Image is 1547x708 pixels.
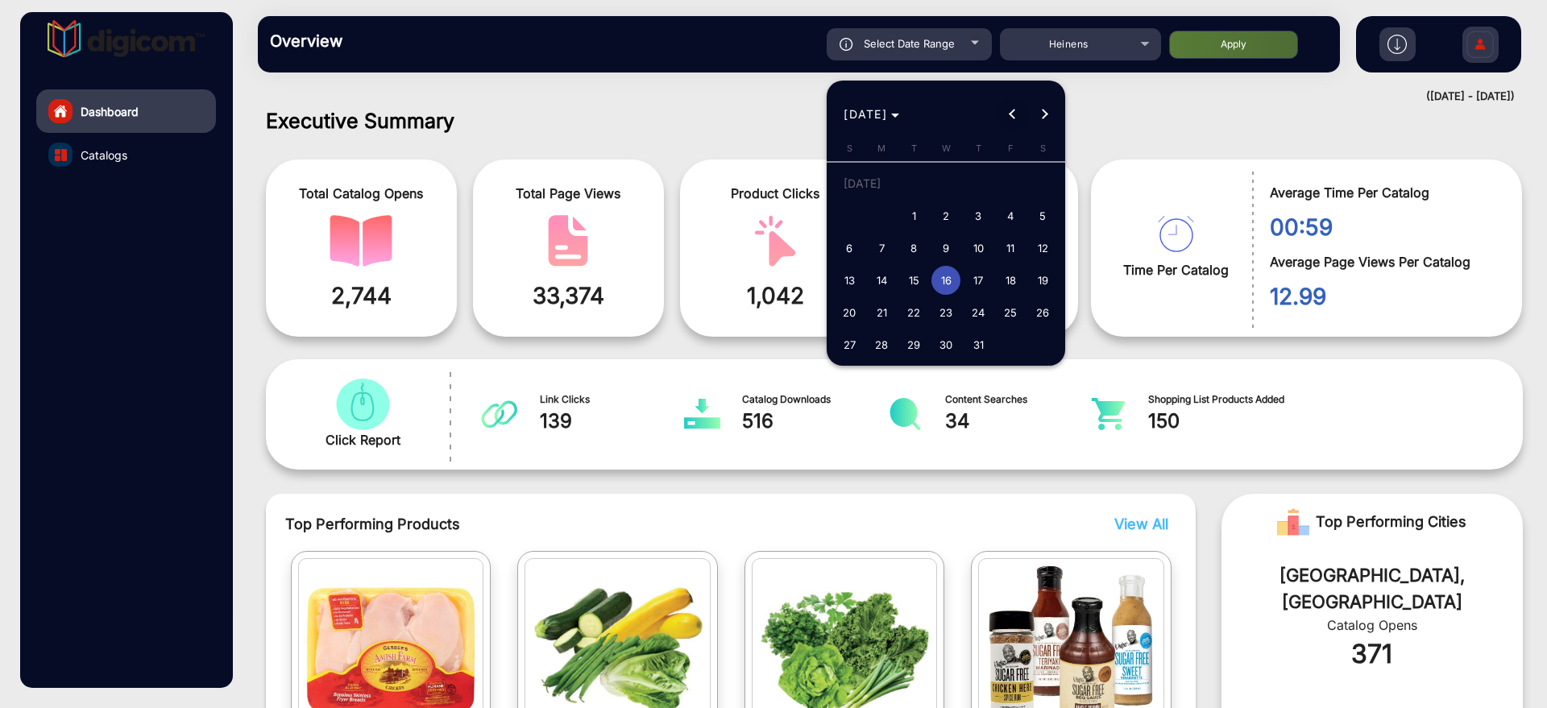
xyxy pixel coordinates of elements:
[835,234,864,263] span: 6
[847,143,852,154] span: S
[899,201,928,230] span: 1
[1028,234,1057,263] span: 12
[835,330,864,359] span: 27
[898,200,930,232] button: July 1, 2025
[964,234,993,263] span: 10
[996,234,1025,263] span: 11
[867,330,896,359] span: 28
[996,298,1025,327] span: 25
[911,143,917,154] span: T
[996,266,1025,295] span: 18
[1026,200,1059,232] button: July 5, 2025
[898,329,930,361] button: July 29, 2025
[833,168,1059,200] td: [DATE]
[867,266,896,295] span: 14
[930,264,962,296] button: July 16, 2025
[942,143,951,154] span: W
[833,264,865,296] button: July 13, 2025
[837,100,906,129] button: Choose month and year
[964,298,993,327] span: 24
[994,296,1026,329] button: July 25, 2025
[964,266,993,295] span: 17
[1028,201,1057,230] span: 5
[964,330,993,359] span: 31
[835,266,864,295] span: 13
[899,330,928,359] span: 29
[962,296,994,329] button: July 24, 2025
[898,232,930,264] button: July 8, 2025
[899,298,928,327] span: 22
[867,298,896,327] span: 21
[930,296,962,329] button: July 23, 2025
[931,330,960,359] span: 30
[899,266,928,295] span: 15
[994,232,1026,264] button: July 11, 2025
[833,296,865,329] button: July 20, 2025
[931,298,960,327] span: 23
[1028,298,1057,327] span: 26
[833,329,865,361] button: July 27, 2025
[865,296,898,329] button: July 21, 2025
[962,232,994,264] button: July 10, 2025
[1026,264,1059,296] button: July 19, 2025
[844,107,887,121] span: [DATE]
[930,200,962,232] button: July 2, 2025
[931,266,960,295] span: 16
[1040,143,1046,154] span: S
[865,232,898,264] button: July 7, 2025
[930,329,962,361] button: July 30, 2025
[835,298,864,327] span: 20
[976,143,981,154] span: T
[899,234,928,263] span: 8
[877,143,885,154] span: M
[898,264,930,296] button: July 15, 2025
[931,234,960,263] span: 9
[931,201,960,230] span: 2
[962,264,994,296] button: July 17, 2025
[962,200,994,232] button: July 3, 2025
[994,264,1026,296] button: July 18, 2025
[833,232,865,264] button: July 6, 2025
[930,232,962,264] button: July 9, 2025
[997,98,1029,130] button: Previous month
[1029,98,1061,130] button: Next month
[865,264,898,296] button: July 14, 2025
[1026,232,1059,264] button: July 12, 2025
[996,201,1025,230] span: 4
[1008,143,1014,154] span: F
[865,329,898,361] button: July 28, 2025
[898,296,930,329] button: July 22, 2025
[867,234,896,263] span: 7
[994,200,1026,232] button: July 4, 2025
[1028,266,1057,295] span: 19
[962,329,994,361] button: July 31, 2025
[964,201,993,230] span: 3
[1026,296,1059,329] button: July 26, 2025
